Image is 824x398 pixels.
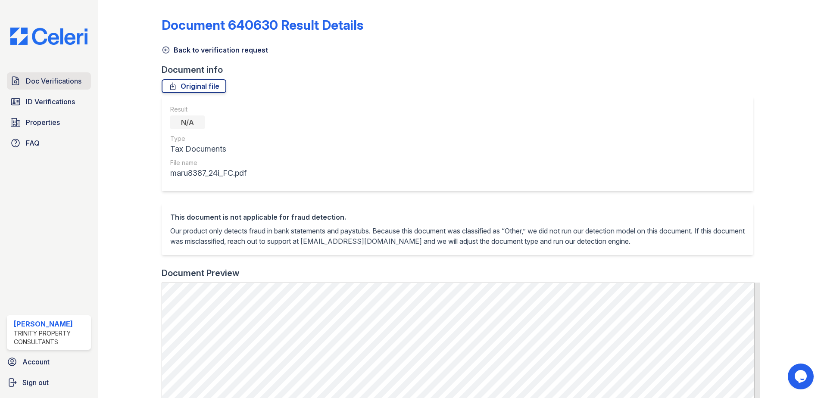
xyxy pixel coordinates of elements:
div: Type [170,134,247,143]
div: File name [170,159,247,167]
span: Doc Verifications [26,76,81,86]
div: Tax Documents [170,143,247,155]
p: Our product only detects fraud in bank statements and paystubs. Because this document was classif... [170,226,745,246]
div: [PERSON_NAME] [14,319,87,329]
a: Sign out [3,374,94,391]
div: maru8387_24i_FC.pdf [170,167,247,179]
div: Document Preview [162,267,240,279]
div: This document is not applicable for fraud detection. [170,212,745,222]
div: Trinity Property Consultants [14,329,87,346]
span: Account [22,357,50,367]
a: Account [3,353,94,370]
div: N/A [170,115,205,129]
a: Document 640630 Result Details [162,17,363,33]
span: FAQ [26,138,40,148]
span: Properties [26,117,60,127]
iframe: chat widget [788,364,815,389]
img: CE_Logo_Blue-a8612792a0a2168367f1c8372b55b34899dd931a85d93a1a3d3e32e68fde9ad4.png [3,28,94,45]
span: Sign out [22,377,49,388]
a: ID Verifications [7,93,91,110]
a: Back to verification request [162,45,268,55]
div: Document info [162,64,760,76]
a: Doc Verifications [7,72,91,90]
a: Properties [7,114,91,131]
a: FAQ [7,134,91,152]
span: ID Verifications [26,96,75,107]
a: Original file [162,79,226,93]
div: Result [170,105,247,114]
